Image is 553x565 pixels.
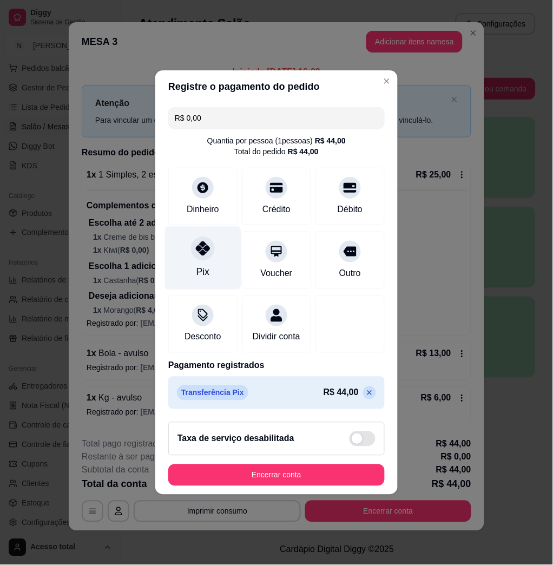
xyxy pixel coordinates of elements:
div: Total do pedido [234,146,319,157]
button: Close [378,73,396,90]
input: Ex.: hambúrguer de cordeiro [175,107,378,129]
div: Outro [339,267,361,280]
p: Pagamento registrados [168,359,385,372]
p: R$ 44,00 [324,386,359,399]
div: Dividir conta [253,331,300,344]
div: Voucher [261,267,293,280]
header: Registre o pagamento do pedido [155,70,398,103]
div: Desconto [185,331,221,344]
div: Pix [196,265,209,279]
div: R$ 44,00 [288,146,319,157]
div: R$ 44,00 [315,135,346,146]
div: Crédito [262,203,291,216]
div: Dinheiro [187,203,219,216]
h2: Taxa de serviço desabilitada [177,432,294,445]
button: Encerrar conta [168,464,385,486]
div: Quantia por pessoa ( 1 pessoas) [207,135,346,146]
p: Transferência Pix [177,385,248,400]
div: Débito [338,203,363,216]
